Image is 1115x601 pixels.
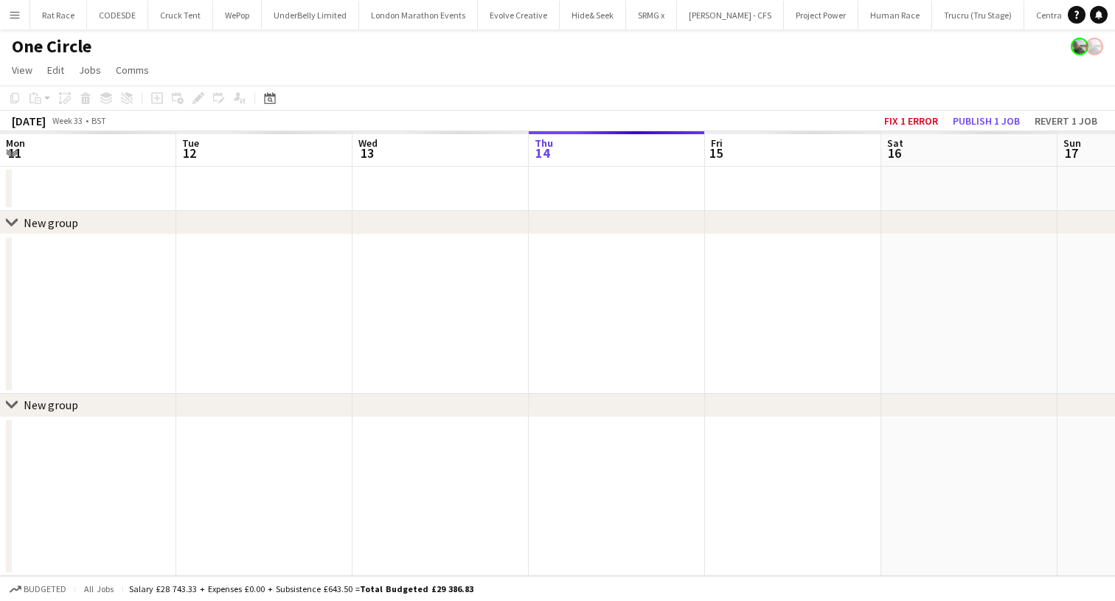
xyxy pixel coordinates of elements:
[1063,136,1081,150] span: Sun
[535,136,553,150] span: Thu
[878,111,944,131] button: Fix 1 error
[1086,38,1103,55] app-user-avatar: Jordan Curtis
[24,397,78,412] div: New group
[79,63,101,77] span: Jobs
[887,136,903,150] span: Sat
[12,35,91,58] h1: One Circle
[12,63,32,77] span: View
[560,1,626,29] button: Hide& Seek
[858,1,932,29] button: Human Race
[30,1,87,29] button: Rat Race
[784,1,858,29] button: Project Power
[356,145,378,161] span: 13
[24,584,66,594] span: Budgeted
[91,115,106,126] div: BST
[7,581,69,597] button: Budgeted
[947,111,1026,131] button: Publish 1 job
[41,60,70,80] a: Edit
[1071,38,1088,55] app-user-avatar: Jordan Curtis
[626,1,677,29] button: SRMG x
[262,1,359,29] button: UnderBelly Limited
[6,136,25,150] span: Mon
[4,145,25,161] span: 11
[116,63,149,77] span: Comms
[1024,1,1103,29] button: Central Fusion
[87,1,148,29] button: CODESDE
[12,114,46,128] div: [DATE]
[677,1,784,29] button: [PERSON_NAME] - CFS
[358,136,378,150] span: Wed
[1029,111,1103,131] button: Revert 1 job
[129,583,473,594] div: Salary £28 743.33 + Expenses £0.00 + Subsistence £643.50 =
[81,583,117,594] span: All jobs
[709,145,723,161] span: 15
[532,145,553,161] span: 14
[478,1,560,29] button: Evolve Creative
[359,1,478,29] button: London Marathon Events
[932,1,1024,29] button: Trucru (Tru Stage)
[47,63,64,77] span: Edit
[213,1,262,29] button: WePop
[148,1,213,29] button: Cruck Tent
[1061,145,1081,161] span: 17
[73,60,107,80] a: Jobs
[360,583,473,594] span: Total Budgeted £29 386.83
[24,215,78,230] div: New group
[180,145,199,161] span: 12
[182,136,199,150] span: Tue
[6,60,38,80] a: View
[885,145,903,161] span: 16
[110,60,155,80] a: Comms
[711,136,723,150] span: Fri
[49,115,86,126] span: Week 33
